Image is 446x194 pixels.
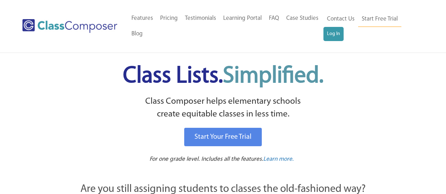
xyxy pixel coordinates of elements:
[157,11,181,26] a: Pricing
[323,27,344,41] a: Log In
[149,156,263,162] span: For one grade level. Includes all the features.
[22,19,117,33] img: Class Composer
[184,128,262,146] a: Start Your Free Trial
[128,11,157,26] a: Features
[128,11,323,42] nav: Header Menu
[263,155,294,164] a: Learn more.
[220,11,265,26] a: Learning Portal
[263,156,294,162] span: Learn more.
[323,11,358,27] a: Contact Us
[123,65,323,88] span: Class Lists.
[181,11,220,26] a: Testimonials
[283,11,322,26] a: Case Studies
[41,95,405,121] p: Class Composer helps elementary schools create equitable classes in less time.
[358,11,401,27] a: Start Free Trial
[265,11,283,26] a: FAQ
[194,133,252,141] span: Start Your Free Trial
[223,65,323,88] span: Simplified.
[323,11,418,41] nav: Header Menu
[128,26,146,42] a: Blog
